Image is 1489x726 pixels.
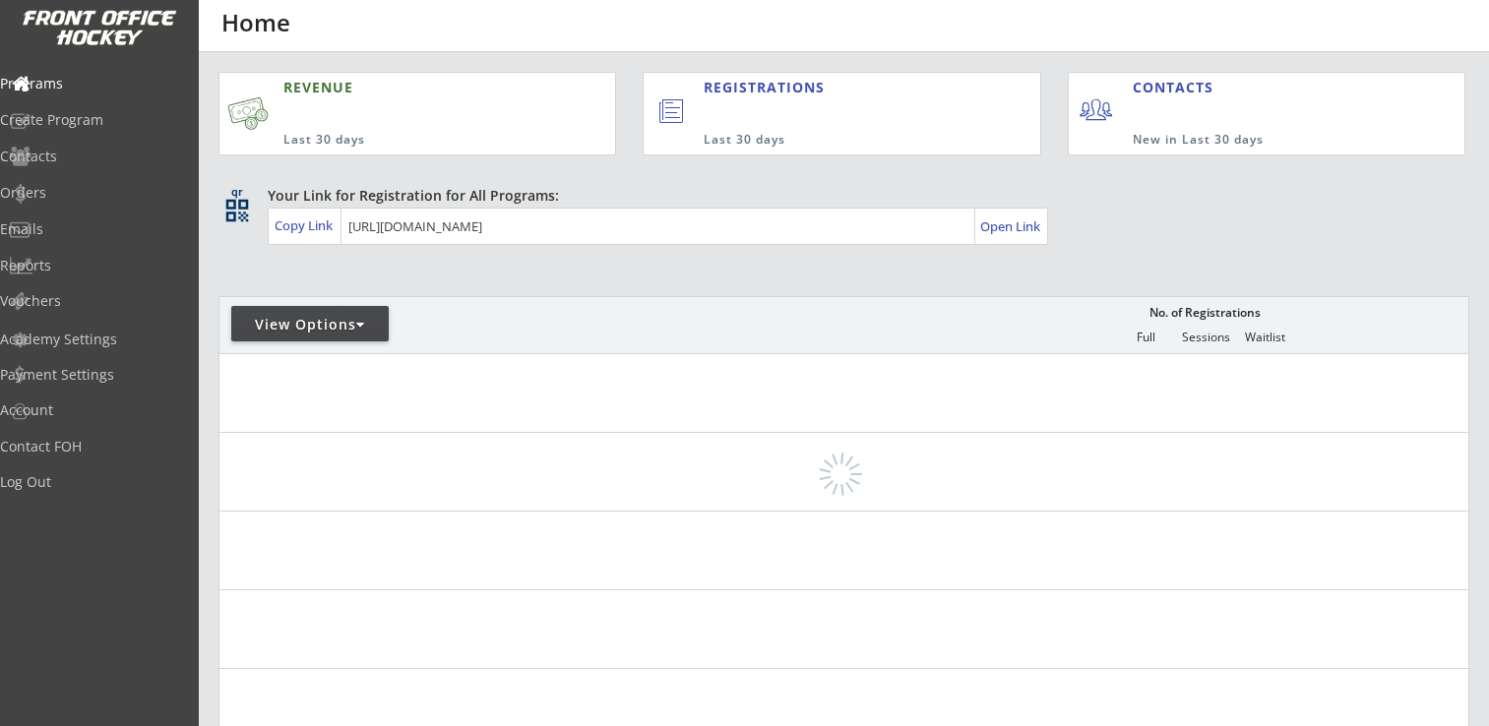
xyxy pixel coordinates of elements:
div: CONTACTS [1133,78,1222,97]
div: Last 30 days [704,132,960,149]
div: REVENUE [283,78,522,97]
div: Open Link [980,218,1042,235]
div: Sessions [1176,331,1235,344]
div: Your Link for Registration for All Programs: [268,186,1408,206]
div: Full [1116,331,1175,344]
div: Last 30 days [283,132,522,149]
div: REGISTRATIONS [704,78,950,97]
div: Waitlist [1235,331,1294,344]
div: qr [224,186,248,199]
div: New in Last 30 days [1133,132,1374,149]
a: Open Link [980,212,1042,240]
div: Copy Link [275,216,337,234]
div: View Options [231,315,389,334]
button: qr_code [222,196,252,225]
div: No. of Registrations [1144,306,1266,320]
